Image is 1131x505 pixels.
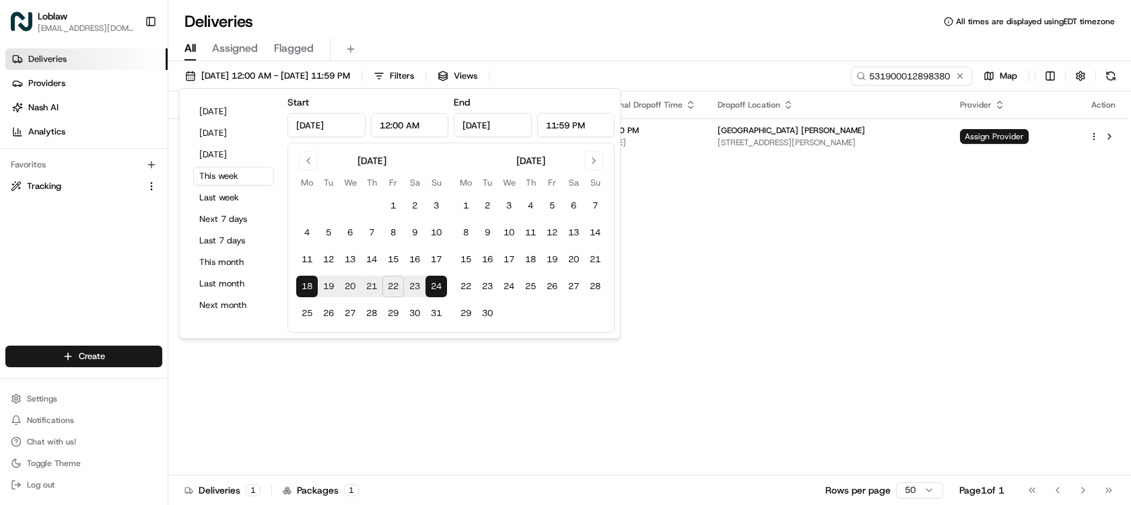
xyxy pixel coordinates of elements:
span: Pylon [134,334,163,344]
button: 7 [584,195,606,217]
button: 10 [425,222,447,243]
div: 1 [246,484,261,496]
div: Start new chat [61,128,221,142]
button: Refresh [1101,67,1120,85]
a: 📗Knowledge Base [8,295,108,319]
span: [GEOGRAPHIC_DATA] [PERSON_NAME] [718,125,865,136]
div: 1 [344,484,359,496]
button: Go to next month [584,151,603,170]
th: Monday [455,176,477,190]
span: All times are displayed using EDT timezone [956,16,1115,27]
button: 9 [477,222,498,243]
img: Loblaw 12 agents [13,196,35,217]
th: Thursday [520,176,541,190]
button: [DATE] [193,124,274,143]
button: 11 [296,249,318,270]
button: 9 [404,222,425,243]
button: 13 [563,222,584,243]
h1: Deliveries [184,11,253,32]
button: 5 [318,222,339,243]
button: See all [209,172,245,188]
span: Chat with us! [27,436,76,447]
button: 17 [498,249,520,270]
button: 5 [541,195,563,217]
input: Clear [35,87,222,101]
button: 26 [541,276,563,297]
button: 14 [361,249,382,270]
th: Sunday [425,176,447,190]
button: Notifications [5,411,162,430]
span: Original Dropoff Time [601,100,683,110]
button: 16 [477,249,498,270]
span: [DATE] [119,245,147,256]
span: Log out [27,479,55,490]
a: Tracking [11,180,141,192]
span: API Documentation [127,301,216,314]
p: Welcome 👋 [13,54,245,75]
button: 16 [404,249,425,270]
button: 2 [404,195,425,217]
img: 1736555255976-a54dd68f-1ca7-489b-9aae-adbdc363a1c4 [13,128,38,153]
button: Log out [5,475,162,494]
button: Chat with us! [5,432,162,451]
th: Tuesday [477,176,498,190]
span: [PERSON_NAME] [42,245,109,256]
a: 💻API Documentation [108,295,221,319]
button: 28 [584,276,606,297]
span: Notifications [27,415,74,426]
button: Views [432,67,483,85]
button: 25 [296,303,318,324]
button: [DATE] [193,102,274,121]
button: LoblawLoblaw[EMAIL_ADDRESS][DOMAIN_NAME] [5,5,139,38]
th: Sunday [584,176,606,190]
button: 12 [318,249,339,270]
th: Friday [541,176,563,190]
button: 4 [296,222,318,243]
span: Map [1000,70,1017,82]
button: 23 [477,276,498,297]
button: Tracking [5,176,162,197]
span: Dropoff Location [718,100,780,110]
button: Loblaw [38,9,67,23]
button: [DATE] 12:00 AM - [DATE] 11:59 PM [179,67,356,85]
button: Last month [193,274,274,293]
button: 13 [339,249,361,270]
th: Saturday [404,176,425,190]
th: Tuesday [318,176,339,190]
button: 31 [425,303,447,324]
input: Date [454,113,532,137]
span: [STREET_ADDRESS][PERSON_NAME] [718,137,938,148]
button: 30 [477,303,498,324]
span: 12:00 PM [601,125,696,136]
button: 17 [425,249,447,270]
img: Nash [13,13,40,40]
input: Date [287,113,366,137]
span: Knowledge Base [27,301,103,314]
span: Provider [960,100,992,110]
th: Friday [382,176,404,190]
input: Time [371,113,449,137]
button: 21 [584,249,606,270]
button: 29 [382,303,404,324]
button: 6 [563,195,584,217]
button: 7 [361,222,382,243]
button: 4 [520,195,541,217]
button: 12 [541,222,563,243]
span: Create [79,350,105,362]
th: Monday [296,176,318,190]
th: Wednesday [339,176,361,190]
button: 21 [361,276,382,297]
button: 25 [520,276,541,297]
button: 23 [404,276,425,297]
button: 10 [498,222,520,243]
label: Start [287,96,309,108]
span: Views [454,70,477,82]
button: This week [193,167,274,186]
img: 1736555255976-a54dd68f-1ca7-489b-9aae-adbdc363a1c4 [27,245,38,256]
label: End [454,96,470,108]
img: Loblaw [11,11,32,32]
button: 15 [455,249,477,270]
span: Nash AI [28,102,59,114]
button: 18 [296,276,318,297]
